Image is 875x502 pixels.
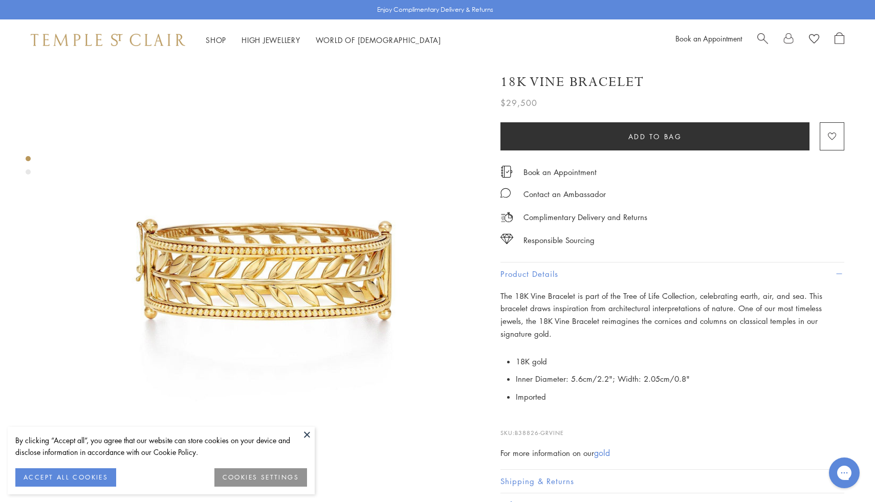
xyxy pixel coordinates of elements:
div: Responsible Sourcing [523,234,595,247]
a: ShopShop [206,35,226,45]
div: For more information on our [500,447,844,460]
p: The 18K Vine Bracelet is part of the Tree of Life Collection, celebrating earth, air, and sea. Th... [500,290,844,340]
nav: Main navigation [206,34,441,47]
div: By clicking “Accept all”, you agree that our website can store cookies on your device and disclos... [15,434,307,458]
p: Complimentary Delivery and Returns [523,211,647,224]
a: World of [DEMOGRAPHIC_DATA]World of [DEMOGRAPHIC_DATA] [316,35,441,45]
button: Product Details [500,263,844,286]
span: B38826-GRVINE [515,429,564,436]
button: COOKIES SETTINGS [214,468,307,487]
span: Add to bag [628,131,682,142]
a: Book an Appointment [523,166,597,178]
p: Enjoy Complimentary Delivery & Returns [377,5,493,15]
button: ACCEPT ALL COOKIES [15,468,116,487]
div: Product gallery navigation [26,154,31,183]
img: icon_appointment.svg [500,166,513,178]
span: Imported [516,391,546,402]
div: Contact an Ambassador [523,188,606,201]
a: High JewelleryHigh Jewellery [242,35,300,45]
img: Temple St. Clair [31,34,185,46]
p: SKU: [500,418,844,438]
button: Add to bag [500,122,810,150]
span: 18K gold [516,356,547,366]
span: $29,500 [500,96,537,110]
a: Open Shopping Bag [835,32,844,48]
span: Inner Diameter: 5.6cm/2.2"; Width: 2.05cm/0.8" [516,374,690,384]
a: Search [757,32,768,48]
a: gold [594,447,610,459]
button: Shipping & Returns [500,470,844,493]
iframe: Gorgias live chat messenger [824,454,865,492]
h1: 18K Vine Bracelet [500,73,644,91]
img: icon_sourcing.svg [500,234,513,244]
img: MessageIcon-01_2.svg [500,188,511,198]
img: 18K Vine Bracelet [51,50,476,475]
a: View Wishlist [809,32,819,48]
img: icon_delivery.svg [500,211,513,224]
a: Book an Appointment [675,33,742,43]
